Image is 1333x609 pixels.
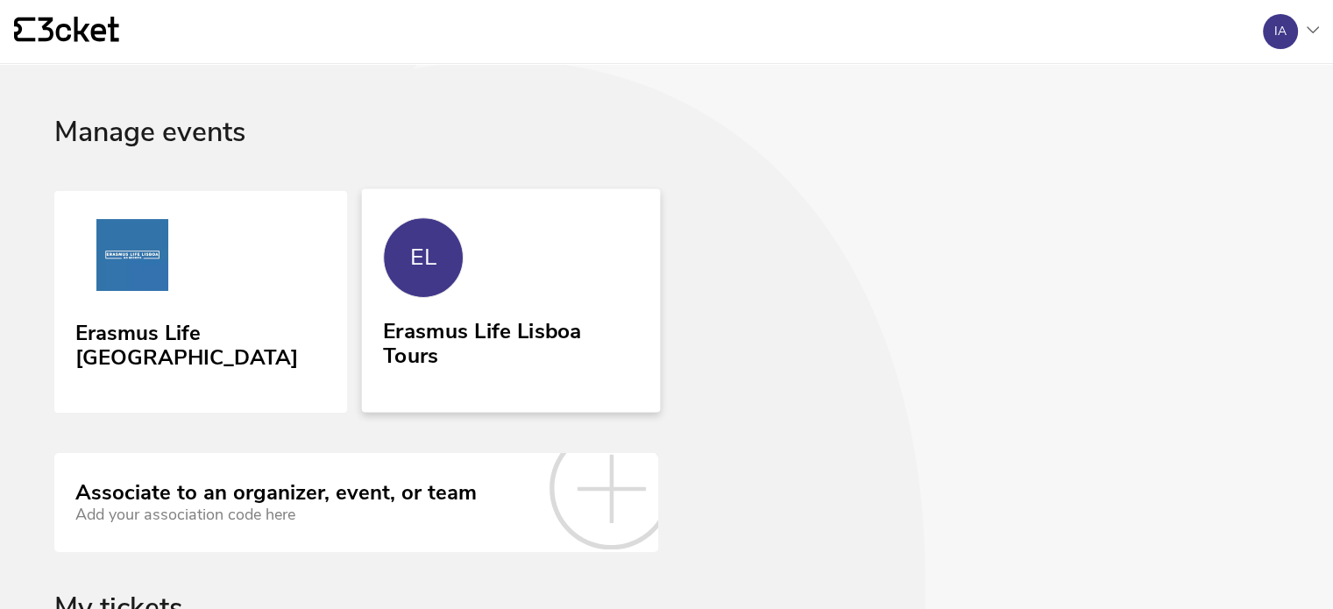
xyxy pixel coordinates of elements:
[75,219,189,298] img: Erasmus Life Lisboa
[410,244,436,271] div: EL
[54,191,347,414] a: Erasmus Life Lisboa Erasmus Life [GEOGRAPHIC_DATA]
[383,312,639,368] div: Erasmus Life Lisboa Tours
[362,188,661,412] a: EL Erasmus Life Lisboa Tours
[75,481,477,506] div: Associate to an organizer, event, or team
[1274,25,1287,39] div: IA
[54,117,1279,191] div: Manage events
[75,506,477,524] div: Add your association code here
[75,315,326,370] div: Erasmus Life [GEOGRAPHIC_DATA]
[14,18,35,42] g: {' '}
[14,17,119,46] a: {' '}
[54,453,658,551] a: Associate to an organizer, event, or team Add your association code here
